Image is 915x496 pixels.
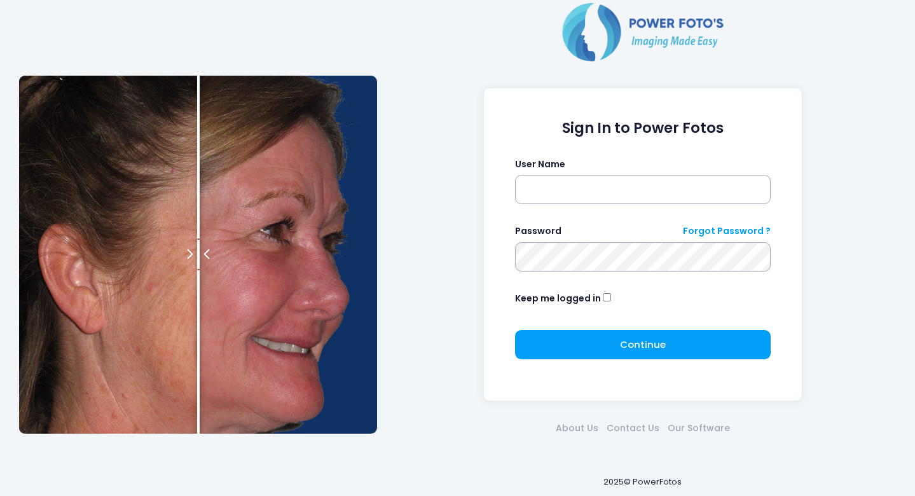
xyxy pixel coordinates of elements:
[551,422,602,435] a: About Us
[515,292,601,305] label: Keep me logged in
[602,422,663,435] a: Contact Us
[515,330,771,359] button: Continue
[515,224,561,238] label: Password
[620,338,666,351] span: Continue
[663,422,734,435] a: Our Software
[683,224,771,238] a: Forgot Password ?
[515,120,771,137] h1: Sign In to Power Fotos
[515,158,565,171] label: User Name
